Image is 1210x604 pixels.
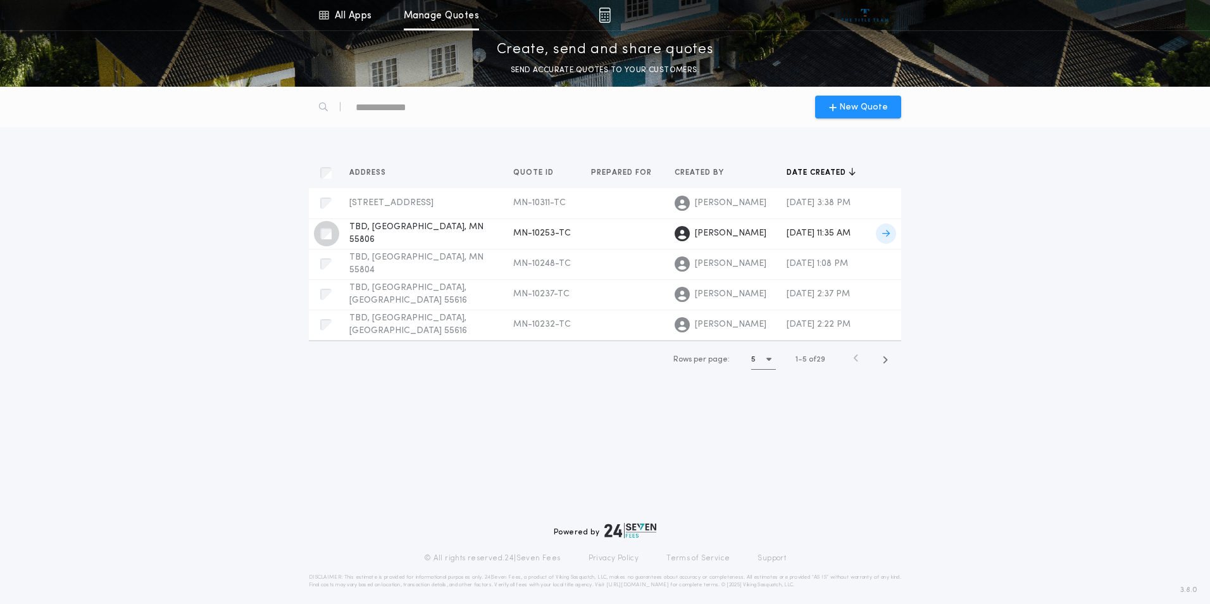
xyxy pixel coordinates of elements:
button: Date created [787,167,856,179]
button: 5 [751,349,776,370]
button: New Quote [815,96,901,118]
button: Quote ID [513,167,563,179]
button: Created by [675,167,733,179]
span: New Quote [839,101,888,114]
img: logo [604,523,656,538]
p: Create, send and share quotes [497,40,714,60]
button: Address [349,167,396,179]
img: img [599,8,611,23]
span: [DATE] 3:38 PM [787,198,851,208]
span: [DATE] 11:35 AM [787,229,851,238]
span: [PERSON_NAME] [695,318,766,331]
span: of 29 [809,354,825,365]
span: MN-10253-TC [513,229,571,238]
p: © All rights reserved. 24|Seven Fees [424,553,561,563]
span: [STREET_ADDRESS] [349,198,433,208]
span: Created by [675,168,727,178]
span: TBD, [GEOGRAPHIC_DATA], [GEOGRAPHIC_DATA] 55616 [349,283,467,305]
a: Support [758,553,786,563]
span: [DATE] 2:22 PM [787,320,851,329]
a: Privacy Policy [589,553,639,563]
a: Terms of Service [666,553,730,563]
span: Quote ID [513,168,556,178]
span: 5 [802,356,807,363]
div: Powered by [554,523,656,538]
span: TBD, [GEOGRAPHIC_DATA], [GEOGRAPHIC_DATA] 55616 [349,313,467,336]
span: [PERSON_NAME] [695,258,766,270]
span: MN-10248-TC [513,259,571,268]
a: [URL][DOMAIN_NAME] [606,582,669,588]
h1: 5 [751,353,756,366]
span: [PERSON_NAME] [695,288,766,301]
span: 1 [795,356,798,363]
span: Date created [787,168,849,178]
span: MN-10237-TC [513,289,570,299]
span: Rows per page: [673,356,730,363]
span: [DATE] 2:37 PM [787,289,850,299]
span: MN-10232-TC [513,320,571,329]
span: [PERSON_NAME] [695,227,766,240]
span: [PERSON_NAME] [695,197,766,210]
span: 3.8.0 [1180,584,1197,596]
span: Address [349,168,389,178]
p: SEND ACCURATE QUOTES TO YOUR CUSTOMERS. [511,64,699,77]
span: [DATE] 1:08 PM [787,259,848,268]
img: vs-icon [842,9,889,22]
span: TBD, [GEOGRAPHIC_DATA], MN 55806 [349,222,483,244]
span: Prepared for [591,168,654,178]
span: TBD, [GEOGRAPHIC_DATA], MN 55804 [349,253,483,275]
span: MN-10311-TC [513,198,566,208]
p: DISCLAIMER: This estimate is provided for informational purposes only. 24|Seven Fees, a product o... [309,574,901,589]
